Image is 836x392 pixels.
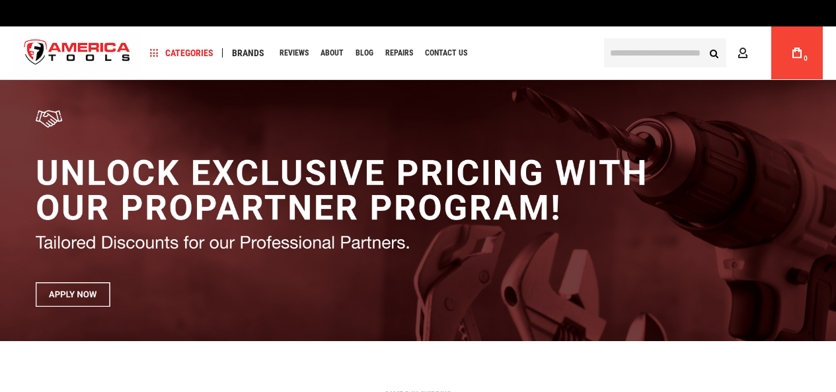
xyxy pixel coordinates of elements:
span: Brands [232,48,264,58]
span: Reviews [280,49,309,57]
a: Categories [144,44,219,62]
a: 0 [784,26,810,79]
span: Contact Us [425,49,467,57]
span: 0 [804,55,808,62]
span: Categories [150,48,213,58]
a: About [315,44,350,62]
a: store logo [13,28,141,78]
a: Repairs [379,44,419,62]
a: Contact Us [419,44,473,62]
img: America Tools [13,28,141,78]
a: Reviews [274,44,315,62]
span: Repairs [385,49,413,57]
a: Blog [350,44,379,62]
a: Brands [226,44,270,62]
button: Search [701,40,726,65]
span: About [321,49,344,57]
span: Blog [356,49,373,57]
